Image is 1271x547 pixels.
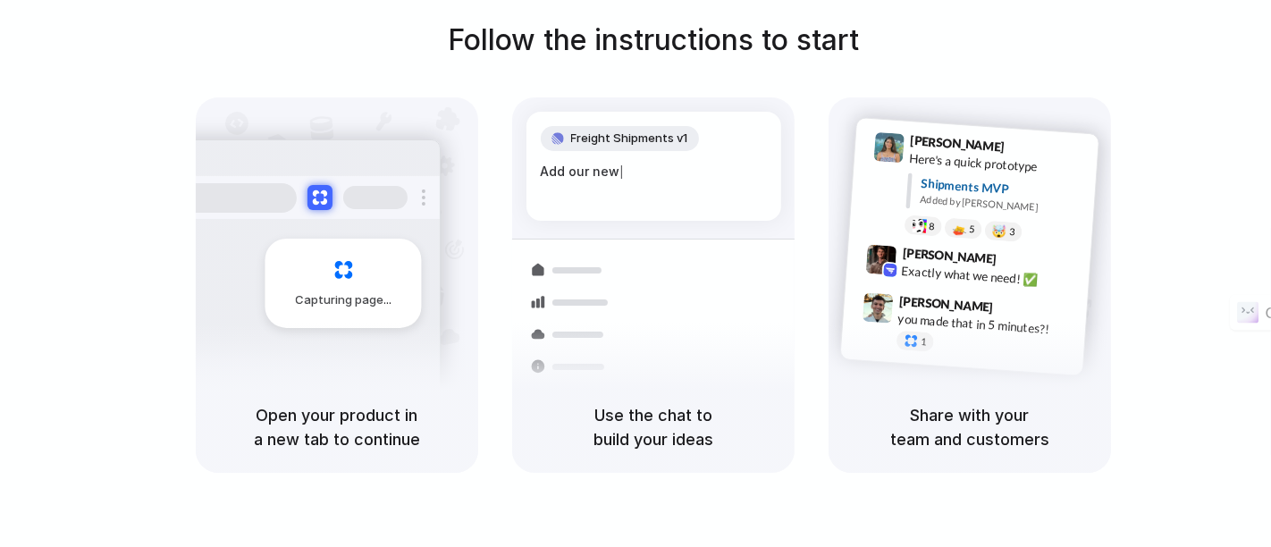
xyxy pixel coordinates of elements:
h5: Share with your team and customers [850,403,1090,451]
div: 🤯 [992,225,1007,239]
span: 8 [929,222,935,231]
span: [PERSON_NAME] [910,130,1005,156]
span: Freight Shipments v1 [571,130,688,147]
span: 3 [1009,227,1015,237]
span: Capturing page [296,291,395,309]
div: Exactly what we need! ✅ [901,262,1080,292]
h5: Use the chat to build your ideas [534,403,773,451]
span: 9:42 AM [1002,252,1039,273]
span: [PERSON_NAME] [899,291,994,317]
span: 9:41 AM [1010,139,1047,161]
div: Shipments MVP [921,174,1086,204]
h1: Follow the instructions to start [448,19,859,62]
span: | [620,164,625,179]
div: Add our new [541,162,767,181]
div: you made that in 5 minutes?! [897,310,1076,341]
div: Added by [PERSON_NAME] [920,192,1084,218]
h5: Open your product in a new tab to continue [217,403,457,451]
span: 9:47 AM [998,300,1035,322]
span: 5 [969,224,975,234]
span: [PERSON_NAME] [902,243,997,269]
div: Here's a quick prototype [909,149,1088,180]
span: 1 [921,337,927,347]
